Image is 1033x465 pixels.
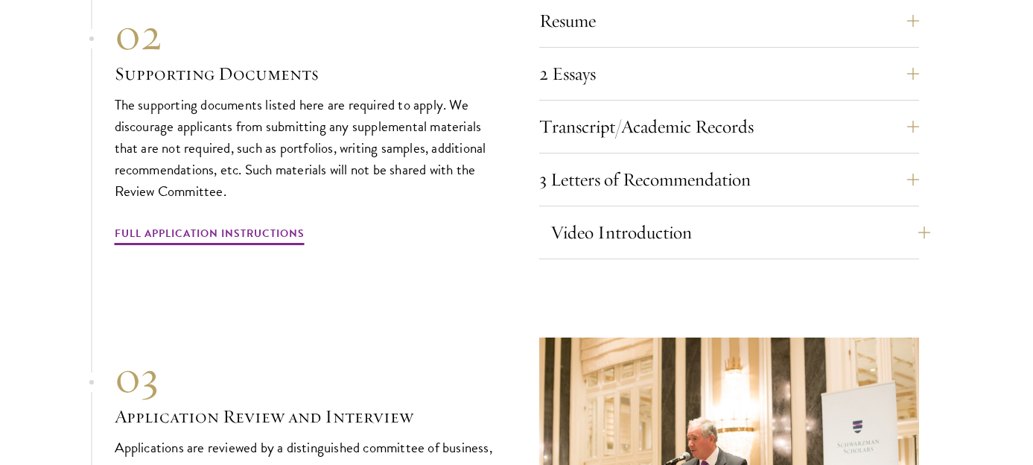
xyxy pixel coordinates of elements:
[539,109,919,145] button: Transcript/Academic Records
[550,215,930,250] button: Video Introduction
[115,94,495,202] p: The supporting documents listed here are required to apply. We discourage applicants from submitt...
[539,162,919,197] button: 3 Letters of Recommendation
[115,61,495,86] h3: Supporting Documents
[115,350,495,404] div: 03
[115,7,495,61] div: 02
[539,56,919,92] button: 2 Essays
[115,224,305,247] a: Full Application Instructions
[115,404,495,429] h3: Application Review and Interview
[539,3,919,39] button: Resume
